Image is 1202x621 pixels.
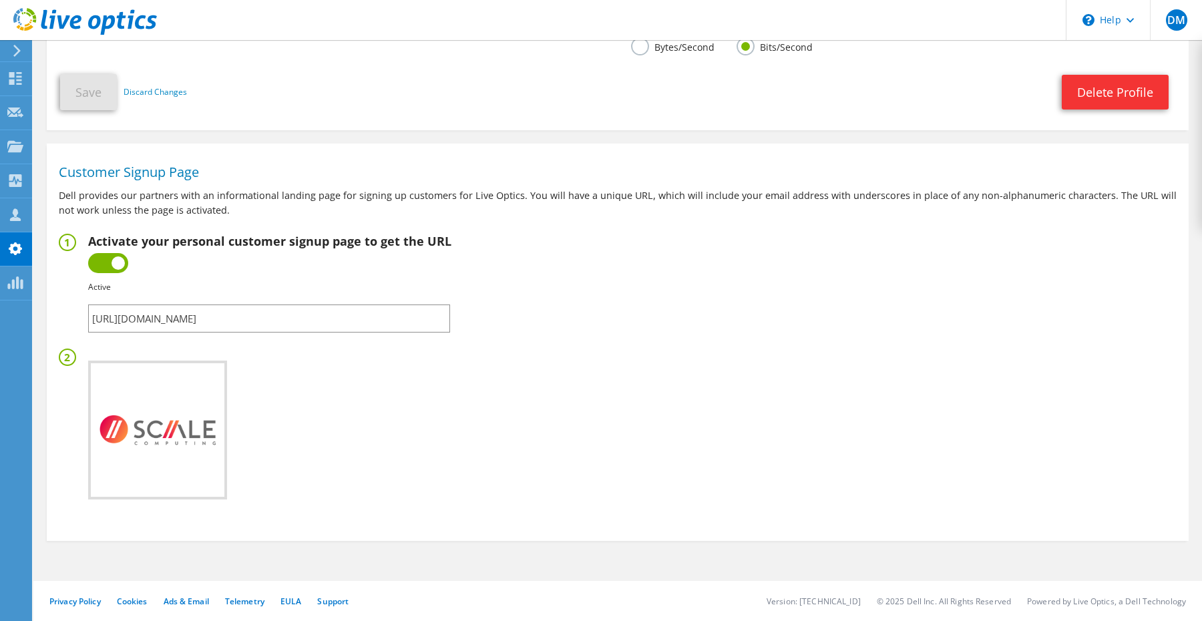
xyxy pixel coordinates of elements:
[877,596,1011,607] li: © 2025 Dell Inc. All Rights Reserved
[737,37,813,54] label: Bits/Second
[49,596,101,607] a: Privacy Policy
[280,596,301,607] a: EULA
[767,596,861,607] li: Version: [TECHNICAL_ID]
[1082,14,1094,26] svg: \n
[225,596,264,607] a: Telemetry
[164,596,209,607] a: Ads & Email
[117,596,148,607] a: Cookies
[88,234,451,248] h2: Activate your personal customer signup page to get the URL
[59,188,1177,218] p: Dell provides our partners with an informational landing page for signing up customers for Live O...
[60,74,117,110] button: Save
[631,37,715,54] label: Bytes/Second
[317,596,349,607] a: Support
[1027,596,1186,607] li: Powered by Live Optics, a Dell Technology
[1166,9,1187,31] span: DM
[59,166,1170,179] h1: Customer Signup Page
[1062,75,1169,110] a: Delete Profile
[88,281,111,292] b: Active
[94,413,221,448] img: I8TqFF2VWMAAAAASUVORK5CYII=
[124,85,187,99] a: Discard Changes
